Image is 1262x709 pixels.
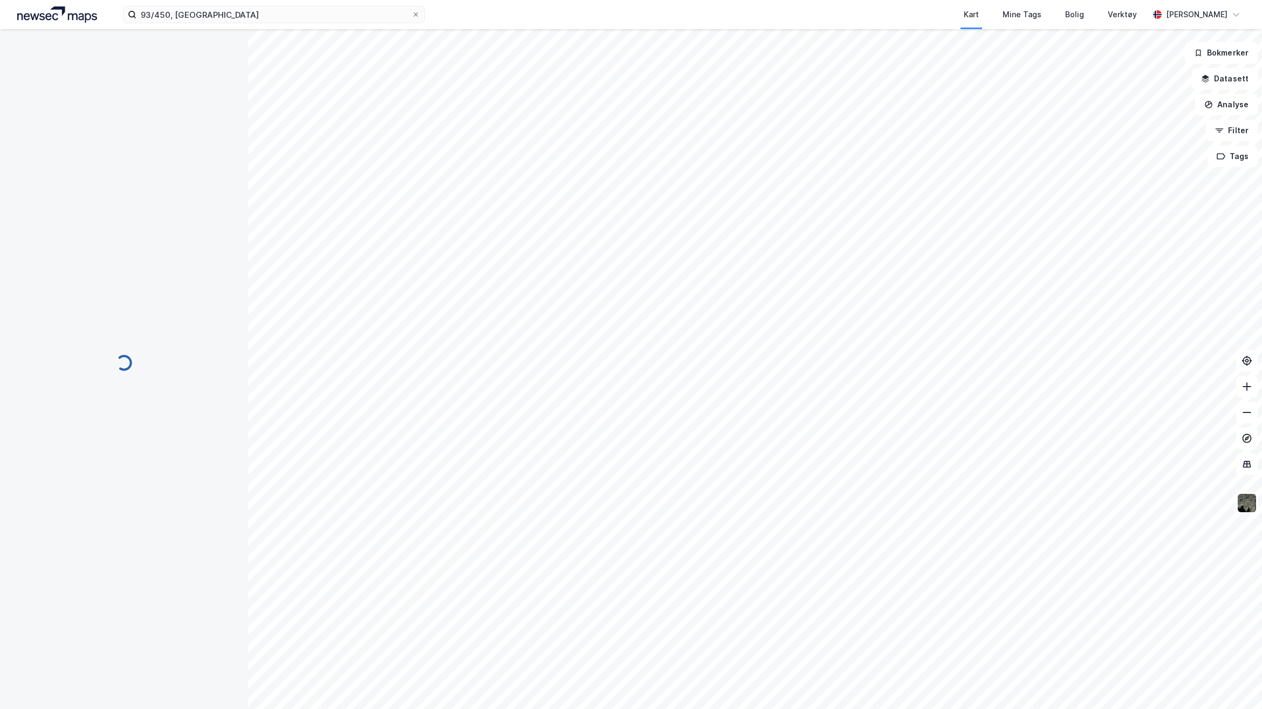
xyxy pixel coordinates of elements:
[115,354,133,371] img: spinner.a6d8c91a73a9ac5275cf975e30b51cfb.svg
[1166,8,1227,21] div: [PERSON_NAME]
[1108,8,1137,21] div: Verktøy
[1237,493,1257,513] img: 9k=
[1065,8,1084,21] div: Bolig
[1003,8,1041,21] div: Mine Tags
[964,8,979,21] div: Kart
[1185,42,1258,64] button: Bokmerker
[17,6,97,23] img: logo.a4113a55bc3d86da70a041830d287a7e.svg
[1208,146,1258,167] button: Tags
[1206,120,1258,141] button: Filter
[1195,94,1258,115] button: Analyse
[136,6,411,23] input: Søk på adresse, matrikkel, gårdeiere, leietakere eller personer
[1208,657,1262,709] div: Kontrollprogram for chat
[1208,657,1262,709] iframe: Chat Widget
[1192,68,1258,90] button: Datasett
